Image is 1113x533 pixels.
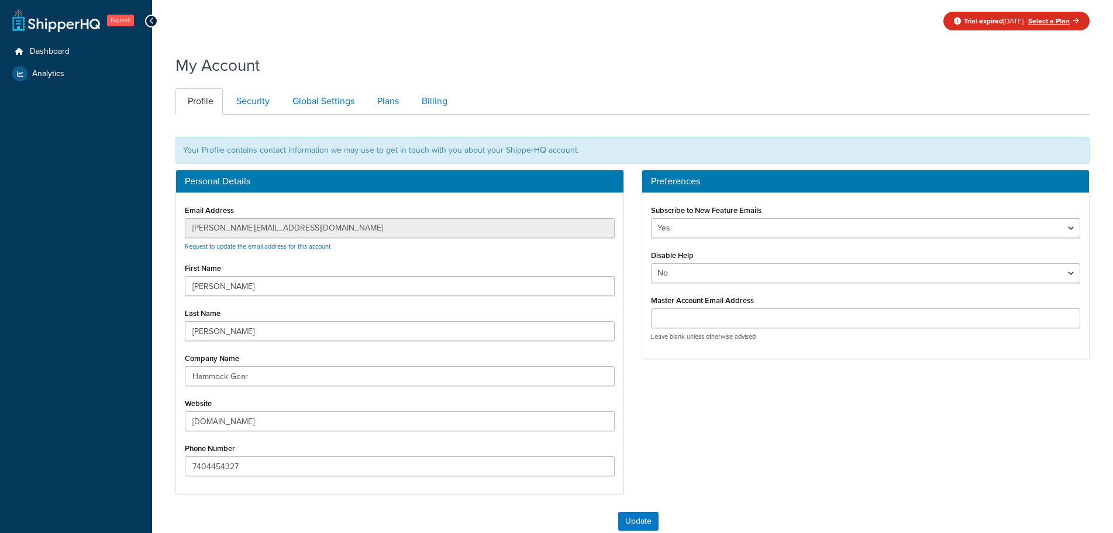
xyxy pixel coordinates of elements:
span: Dashboard [30,47,70,57]
label: Last Name [185,309,220,318]
a: Security [224,88,279,115]
a: Plans [365,88,408,115]
label: Master Account Email Address [651,296,754,305]
label: Phone Number [185,444,235,453]
a: ShipperHQ Home [12,9,100,32]
h3: Preferences [651,176,1081,187]
label: First Name [185,264,221,273]
a: Billing [409,88,457,115]
label: Website [185,399,212,408]
label: Subscribe to New Feature Emails [651,206,761,215]
div: Your Profile contains contact information we may use to get in touch with you about your ShipperH... [175,137,1090,164]
label: Company Name [185,354,239,363]
a: Global Settings [280,88,364,115]
span: Expired! [107,15,134,26]
h1: My Account [175,54,260,77]
strong: Trial expired [964,16,1003,26]
a: Select a Plan [1028,16,1079,26]
p: Leave blank unless otherwise advised [651,332,1081,341]
span: Analytics [32,69,64,79]
a: Analytics [9,63,143,84]
span: [DATE] [964,16,1024,26]
a: Dashboard [9,41,143,63]
a: Profile [175,88,223,115]
label: Email Address [185,206,234,215]
h3: Personal Details [185,176,615,187]
button: Update [618,512,659,531]
label: Disable Help [651,251,694,260]
a: Request to update the email address for this account [185,242,330,251]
